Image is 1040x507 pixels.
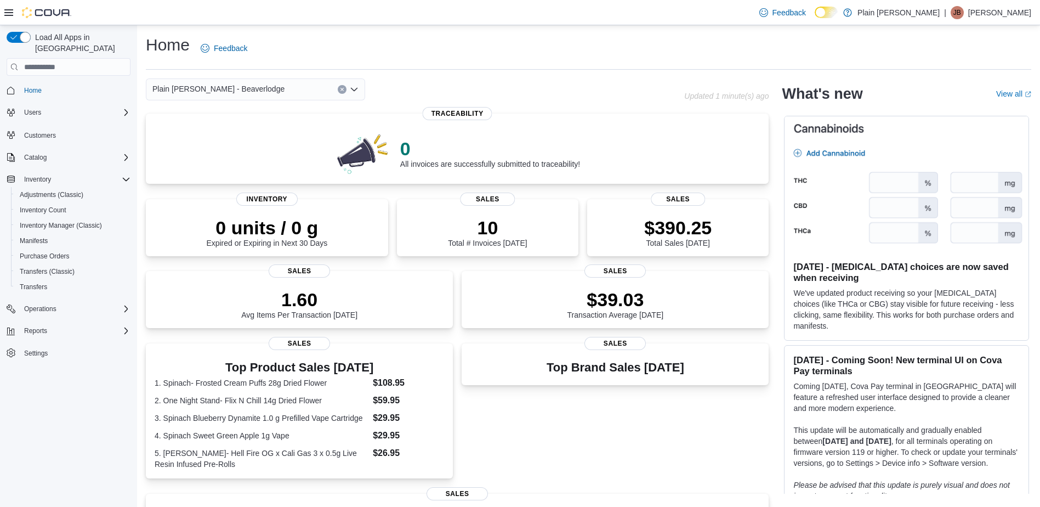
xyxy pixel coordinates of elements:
[24,108,41,117] span: Users
[11,233,135,249] button: Manifests
[857,6,940,19] p: Plain [PERSON_NAME]
[793,481,1010,500] em: Please be advised that this update is purely visual and does not impact payment functionality.
[15,234,130,247] span: Manifests
[400,138,580,160] p: 0
[15,219,106,232] a: Inventory Manager (Classic)
[951,6,964,19] div: Jen Boyd
[793,354,1020,376] h3: [DATE] - Coming Soon! New terminal UI on Cova Pay terminals
[11,264,135,279] button: Transfers (Classic)
[427,487,488,500] span: Sales
[11,202,135,218] button: Inventory Count
[20,129,60,142] a: Customers
[815,7,838,18] input: Dark Mode
[20,346,130,360] span: Settings
[373,412,444,425] dd: $29.95
[206,217,327,247] div: Expired or Expiring in Next 30 Days
[24,305,56,313] span: Operations
[968,6,1031,19] p: [PERSON_NAME]
[1025,91,1031,98] svg: External link
[20,206,66,215] span: Inventory Count
[7,78,130,390] nav: Complex example
[20,252,70,261] span: Purchase Orders
[20,283,47,291] span: Transfers
[2,150,135,165] button: Catalog
[644,217,712,239] p: $390.25
[20,128,130,142] span: Customers
[20,151,130,164] span: Catalog
[547,361,684,374] h3: Top Brand Sales [DATE]
[755,2,810,24] a: Feedback
[11,249,135,264] button: Purchase Orders
[196,37,252,59] a: Feedback
[334,131,391,175] img: 0
[373,376,444,390] dd: $108.95
[20,221,102,230] span: Inventory Manager (Classic)
[15,280,130,294] span: Transfers
[782,85,862,103] h2: What's new
[155,378,368,388] dt: 1. Spinach- Frosted Cream Puffs 28g Dried Flower
[793,261,1020,283] h3: [DATE] - [MEDICAL_DATA] choices are now saved when receiving
[815,18,815,19] span: Dark Mode
[22,7,71,18] img: Cova
[20,83,130,97] span: Home
[15,188,130,201] span: Adjustments (Classic)
[2,172,135,187] button: Inventory
[20,324,52,337] button: Reports
[15,250,130,263] span: Purchase Orders
[20,84,46,97] a: Home
[24,349,48,358] span: Settings
[793,288,1020,331] p: We've updated product receiving so your [MEDICAL_DATA] choices (like THCa or CBG) stay visible fo...
[15,219,130,232] span: Inventory Manager (Classic)
[15,280,52,294] a: Transfers
[953,6,961,19] span: JB
[24,86,42,95] span: Home
[206,217,327,239] p: 0 units / 0 g
[155,413,368,424] dt: 3. Spinach Blueberry Dynamite 1.0 g Prefilled Vape Cartridge
[448,217,527,239] p: 10
[651,193,705,206] span: Sales
[2,105,135,120] button: Users
[11,279,135,295] button: Transfers
[567,289,664,319] div: Transaction Average [DATE]
[155,430,368,441] dt: 4. Spinach Sweet Green Apple 1g Vape
[793,381,1020,414] p: Coming [DATE], Cova Pay terminal in [GEOGRAPHIC_DATA] will feature a refreshed user interface des...
[684,92,769,100] p: Updated 1 minute(s) ago
[20,236,48,245] span: Manifests
[2,301,135,317] button: Operations
[11,218,135,233] button: Inventory Manager (Classic)
[15,265,130,278] span: Transfers (Classic)
[15,234,52,247] a: Manifests
[269,337,330,350] span: Sales
[338,85,346,94] button: Clear input
[461,193,515,206] span: Sales
[2,323,135,339] button: Reports
[644,217,712,247] div: Total Sales [DATE]
[350,85,359,94] button: Open list of options
[448,217,527,247] div: Total # Invoices [DATE]
[567,289,664,311] p: $39.03
[423,107,492,120] span: Traceability
[20,347,52,360] a: Settings
[793,425,1020,469] p: This update will be automatically and gradually enabled between , for all terminals operating on ...
[269,264,330,278] span: Sales
[373,394,444,407] dd: $59.95
[24,175,51,184] span: Inventory
[996,89,1031,98] a: View allExternal link
[214,43,247,54] span: Feedback
[20,173,130,186] span: Inventory
[20,267,75,276] span: Transfers (Classic)
[15,188,88,201] a: Adjustments (Classic)
[155,361,444,374] h3: Top Product Sales [DATE]
[15,265,79,278] a: Transfers (Classic)
[152,82,285,95] span: Plain [PERSON_NAME] - Beaverlodge
[20,173,55,186] button: Inventory
[20,190,83,199] span: Adjustments (Classic)
[2,82,135,98] button: Home
[373,447,444,460] dd: $26.95
[15,204,130,217] span: Inventory Count
[2,127,135,143] button: Customers
[31,32,130,54] span: Load All Apps in [GEOGRAPHIC_DATA]
[20,302,61,316] button: Operations
[146,34,190,56] h1: Home
[373,429,444,442] dd: $29.95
